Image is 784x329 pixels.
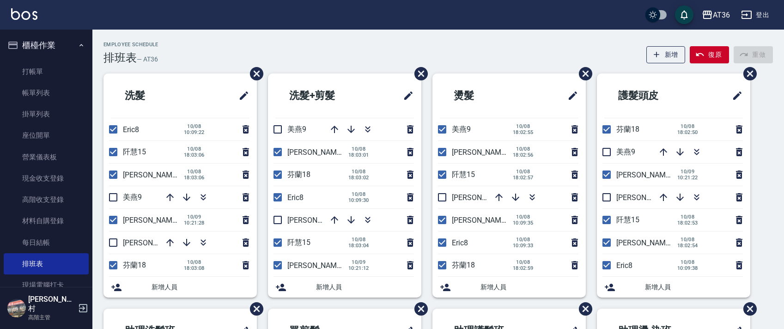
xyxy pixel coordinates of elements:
[677,175,698,181] span: 10:21:22
[513,129,534,135] span: 18:02:55
[137,55,158,64] h6: — AT36
[348,265,369,271] span: 10:21:12
[432,277,586,298] div: 新增人員
[597,277,750,298] div: 新增人員
[348,243,369,249] span: 18:03:04
[677,243,698,249] span: 18:02:54
[616,261,632,270] span: Eric8
[677,214,698,220] span: 10/08
[4,274,89,296] a: 現場電腦打卡
[184,265,205,271] span: 18:03:08
[184,169,205,175] span: 10/08
[4,82,89,104] a: 帳單列表
[184,175,205,181] span: 18:03:06
[4,189,89,210] a: 高階收支登錄
[348,237,369,243] span: 10/08
[604,79,699,112] h2: 護髮頭皮
[480,282,578,292] span: 新增人員
[452,170,475,179] span: 阡慧15
[103,277,257,298] div: 新增人員
[616,193,680,202] span: [PERSON_NAME]11
[690,46,729,63] button: 復原
[677,123,698,129] span: 10/08
[348,175,369,181] span: 18:03:02
[4,33,89,57] button: 櫃檯作業
[677,237,698,243] span: 10/08
[616,171,676,179] span: [PERSON_NAME]6
[726,85,743,107] span: 修改班表的標題
[736,60,758,87] span: 刪除班表
[572,60,594,87] span: 刪除班表
[11,8,37,20] img: Logo
[233,85,249,107] span: 修改班表的標題
[675,6,693,24] button: save
[407,295,429,323] span: 刪除班表
[616,147,635,156] span: 美燕9
[123,193,142,201] span: 美燕9
[616,238,680,247] span: [PERSON_NAME]16
[287,170,310,179] span: 芬蘭18
[243,295,265,323] span: 刪除班表
[268,277,421,298] div: 新增人員
[440,79,525,112] h2: 燙髮
[452,193,511,202] span: [PERSON_NAME]6
[348,152,369,158] span: 18:03:01
[4,125,89,146] a: 座位開單
[287,261,347,270] span: [PERSON_NAME]6
[736,295,758,323] span: 刪除班表
[616,215,639,224] span: 阡慧15
[348,146,369,152] span: 10/08
[645,282,743,292] span: 新增人員
[677,259,698,265] span: 10/08
[123,261,146,269] span: 芬蘭18
[677,129,698,135] span: 18:02:50
[287,125,306,134] span: 美燕9
[184,123,205,129] span: 10/08
[513,214,534,220] span: 10/08
[646,46,686,63] button: 新增
[184,214,205,220] span: 10/09
[287,238,310,247] span: 阡慧15
[513,220,534,226] span: 10:09:35
[4,232,89,253] a: 每日結帳
[513,265,534,271] span: 18:02:59
[513,237,534,243] span: 10/08
[103,51,137,64] h3: 排班表
[452,261,475,269] span: 芬蘭18
[4,104,89,125] a: 掛單列表
[572,295,594,323] span: 刪除班表
[513,259,534,265] span: 10/08
[123,171,187,179] span: [PERSON_NAME]16
[348,169,369,175] span: 10/08
[677,265,698,271] span: 10:09:38
[184,152,205,158] span: 18:03:06
[4,146,89,168] a: 營業儀表板
[28,295,75,313] h5: [PERSON_NAME]村
[7,299,26,317] img: Person
[713,9,730,21] div: AT36
[452,238,468,247] span: Eric8
[152,282,249,292] span: 新增人員
[452,125,471,134] span: 美燕9
[513,123,534,129] span: 10/08
[243,60,265,87] span: 刪除班表
[737,6,773,24] button: 登出
[698,6,734,24] button: AT36
[184,146,205,152] span: 10/08
[4,210,89,232] a: 材料自購登錄
[287,216,351,225] span: [PERSON_NAME]11
[103,42,158,48] h2: Employee Schedule
[287,193,304,202] span: Eric8
[348,259,369,265] span: 10/09
[513,175,534,181] span: 18:02:57
[275,79,373,112] h2: 洗髮+剪髮
[513,146,534,152] span: 10/08
[4,253,89,274] a: 排班表
[184,129,205,135] span: 10:09:22
[111,79,196,112] h2: 洗髮
[316,282,414,292] span: 新增人員
[123,125,139,134] span: Eric8
[4,61,89,82] a: 打帳單
[123,216,182,225] span: [PERSON_NAME]6
[513,169,534,175] span: 10/08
